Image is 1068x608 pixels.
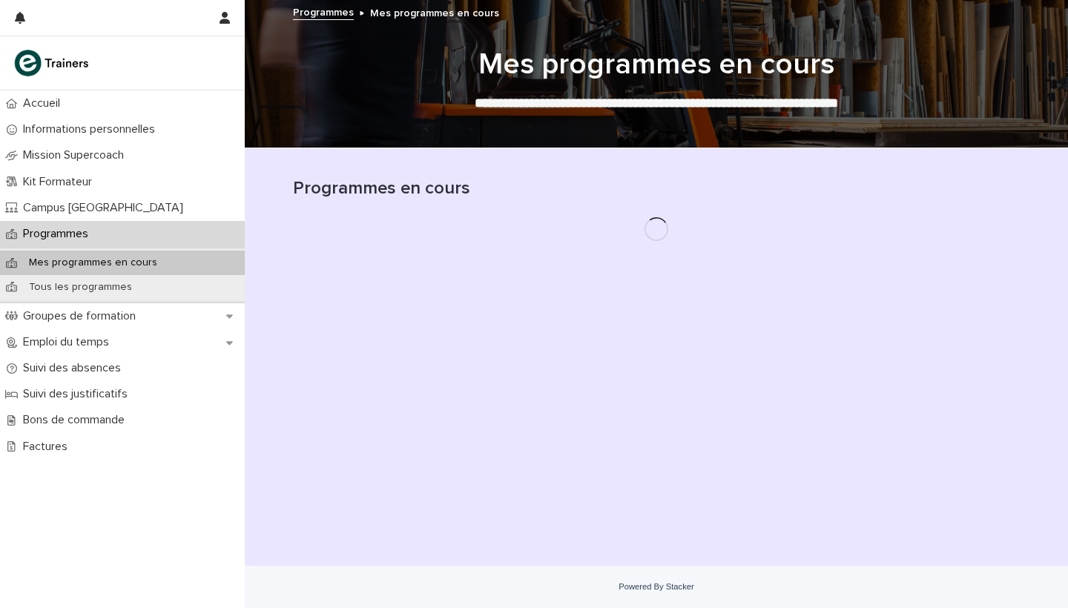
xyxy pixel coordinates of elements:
[17,309,148,323] p: Groupes de formation
[17,175,104,189] p: Kit Formateur
[17,413,136,427] p: Bons de commande
[370,4,499,20] p: Mes programmes en cours
[17,201,195,215] p: Campus [GEOGRAPHIC_DATA]
[17,281,144,294] p: Tous les programmes
[293,178,1020,199] h1: Programmes en cours
[17,122,167,136] p: Informations personnelles
[12,48,93,78] img: K0CqGN7SDeD6s4JG8KQk
[17,257,169,269] p: Mes programmes en cours
[17,227,100,241] p: Programmes
[293,3,354,20] a: Programmes
[619,582,693,591] a: Powered By Stacker
[17,361,133,375] p: Suivi des absences
[17,387,139,401] p: Suivi des justificatifs
[17,148,136,162] p: Mission Supercoach
[293,47,1020,82] h1: Mes programmes en cours
[17,440,79,454] p: Factures
[17,96,72,110] p: Accueil
[17,335,121,349] p: Emploi du temps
